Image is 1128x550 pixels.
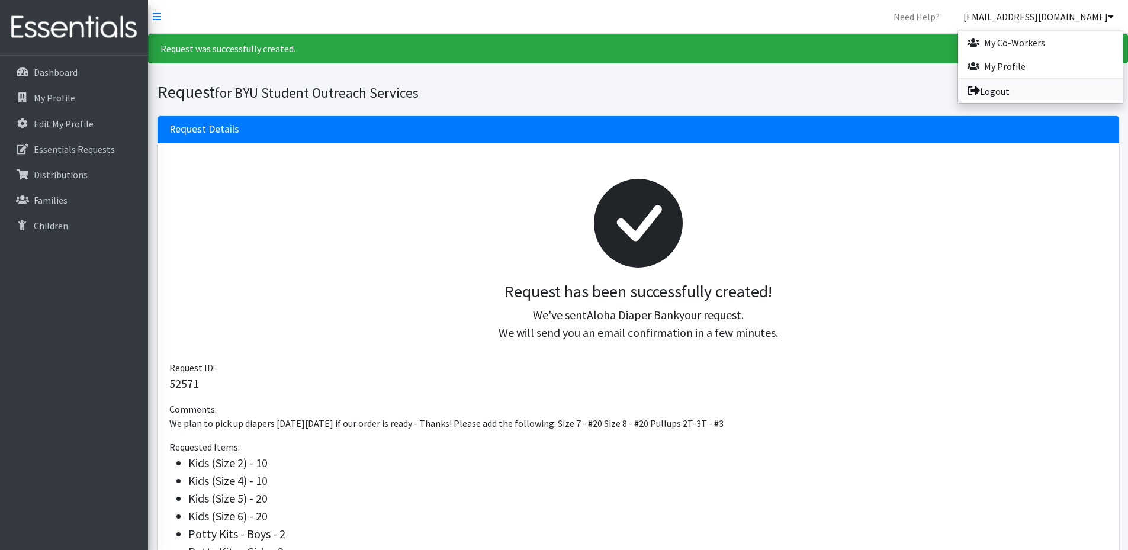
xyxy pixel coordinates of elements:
[179,282,1098,302] h3: Request has been successfully created!
[5,60,143,84] a: Dashboard
[169,441,240,453] span: Requested Items:
[958,31,1123,54] a: My Co-Workers
[148,34,1128,63] div: Request was successfully created.
[215,84,419,101] small: for BYU Student Outreach Services
[954,5,1123,28] a: [EMAIL_ADDRESS][DOMAIN_NAME]
[34,169,88,181] p: Distributions
[34,92,75,104] p: My Profile
[169,403,217,415] span: Comments:
[34,220,68,231] p: Children
[169,375,1107,393] p: 52571
[5,112,143,136] a: Edit My Profile
[34,194,68,206] p: Families
[169,416,1107,430] p: We plan to pick up diapers [DATE][DATE] if our order is ready - Thanks! Please add the following:...
[169,362,215,374] span: Request ID:
[5,214,143,237] a: Children
[884,5,949,28] a: Need Help?
[5,188,143,212] a: Families
[5,86,143,110] a: My Profile
[34,118,94,130] p: Edit My Profile
[34,143,115,155] p: Essentials Requests
[5,163,143,186] a: Distributions
[958,79,1123,103] a: Logout
[5,137,143,161] a: Essentials Requests
[34,66,78,78] p: Dashboard
[158,82,634,102] h1: Request
[188,525,1107,543] li: Potty Kits - Boys - 2
[188,454,1107,472] li: Kids (Size 2) - 10
[587,307,679,322] span: Aloha Diaper Bank
[188,490,1107,507] li: Kids (Size 5) - 20
[188,507,1107,525] li: Kids (Size 6) - 20
[179,306,1098,342] p: We've sent your request. We will send you an email confirmation in a few minutes.
[5,8,143,47] img: HumanEssentials
[188,472,1107,490] li: Kids (Size 4) - 10
[958,54,1123,78] a: My Profile
[169,123,239,136] h3: Request Details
